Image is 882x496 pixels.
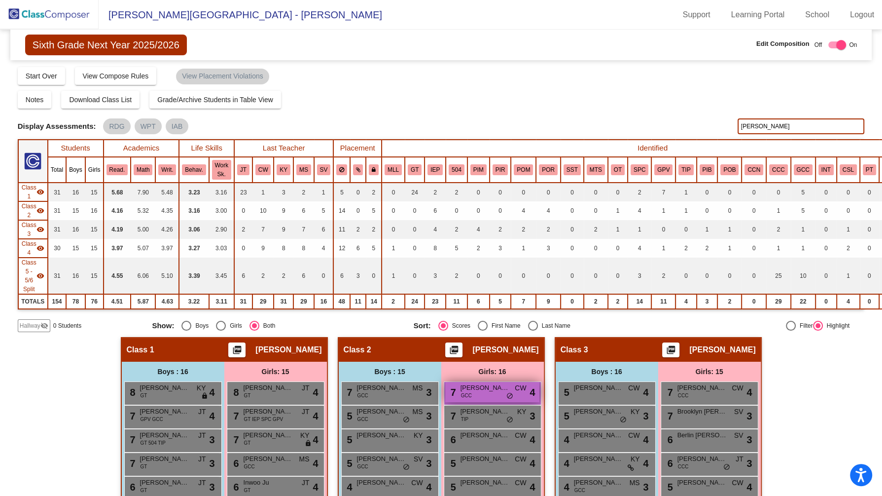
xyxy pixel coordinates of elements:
[85,201,104,220] td: 16
[490,183,511,201] td: 0
[467,258,490,294] td: 0
[678,164,693,175] button: TIP
[155,258,179,294] td: 5.10
[36,207,44,215] mat-icon: visibility
[317,164,331,175] button: SV
[741,201,766,220] td: 0
[131,220,155,239] td: 5.00
[209,220,234,239] td: 2.90
[815,239,837,258] td: 0
[651,258,675,294] td: 2
[48,183,66,201] td: 31
[366,157,382,183] th: Keep with teacher
[837,239,860,258] td: 2
[697,239,718,258] td: 2
[85,183,104,201] td: 15
[860,183,879,201] td: 0
[293,239,314,258] td: 8
[675,220,696,239] td: 0
[628,258,651,294] td: 3
[467,157,490,183] th: SAI Push-in Math
[490,258,511,294] td: 0
[75,67,157,85] button: View Compose Rules
[18,122,96,131] span: Display Assessments:
[405,183,424,201] td: 24
[511,239,536,258] td: 1
[467,239,490,258] td: 2
[296,164,311,175] button: MS
[842,7,882,23] a: Logout
[467,183,490,201] td: 0
[665,345,677,359] mat-icon: picture_as_pdf
[234,258,252,294] td: 6
[654,164,672,175] button: GPV
[66,183,85,201] td: 16
[449,164,464,175] button: 504
[209,239,234,258] td: 3.03
[741,239,766,258] td: 0
[536,239,561,258] td: 3
[274,258,293,294] td: 2
[333,157,350,183] th: Keep away students
[467,220,490,239] td: 4
[815,183,837,201] td: 0
[366,201,382,220] td: 5
[675,157,696,183] th: Time Intensive Parent
[48,201,66,220] td: 31
[837,183,860,201] td: 0
[675,201,696,220] td: 1
[561,201,584,220] td: 0
[18,67,65,85] button: Start Over
[69,96,132,104] span: Download Class List
[333,183,350,201] td: 5
[293,157,314,183] th: Maricarmen Sanabria
[252,258,274,294] td: 2
[252,183,274,201] td: 1
[155,220,179,239] td: 4.26
[424,183,446,201] td: 2
[584,183,608,201] td: 0
[274,201,293,220] td: 9
[234,183,252,201] td: 23
[675,7,718,23] a: Support
[769,164,788,175] button: CCC
[103,118,130,134] mat-chip: RDG
[814,40,822,49] span: Off
[314,239,334,258] td: 4
[717,258,741,294] td: 0
[427,164,443,175] button: IEP
[350,183,366,201] td: 0
[651,220,675,239] td: 0
[766,220,791,239] td: 2
[382,258,405,294] td: 1
[22,221,36,238] span: Class 3
[717,220,741,239] td: 1
[158,164,176,175] button: Writ.
[446,258,467,294] td: 2
[166,118,189,134] mat-chip: IAB
[424,201,446,220] td: 6
[18,220,48,239] td: Trent Cline - No Class Name
[424,220,446,239] td: 4
[564,164,581,175] button: SST
[675,239,696,258] td: 2
[766,239,791,258] td: 1
[179,183,209,201] td: 3.23
[274,239,293,258] td: 8
[766,157,791,183] th: Combo Class Candidate
[149,91,281,109] button: Grade/Archive Students in Table View
[234,239,252,258] td: 0
[741,220,766,239] td: 0
[766,201,791,220] td: 1
[366,258,382,294] td: 0
[860,239,879,258] td: 0
[608,239,628,258] td: 0
[85,157,104,183] th: Girls
[333,258,350,294] td: 6
[22,183,36,201] span: Class 1
[314,201,334,220] td: 5
[584,201,608,220] td: 0
[48,220,66,239] td: 31
[333,220,350,239] td: 11
[231,345,243,359] mat-icon: picture_as_pdf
